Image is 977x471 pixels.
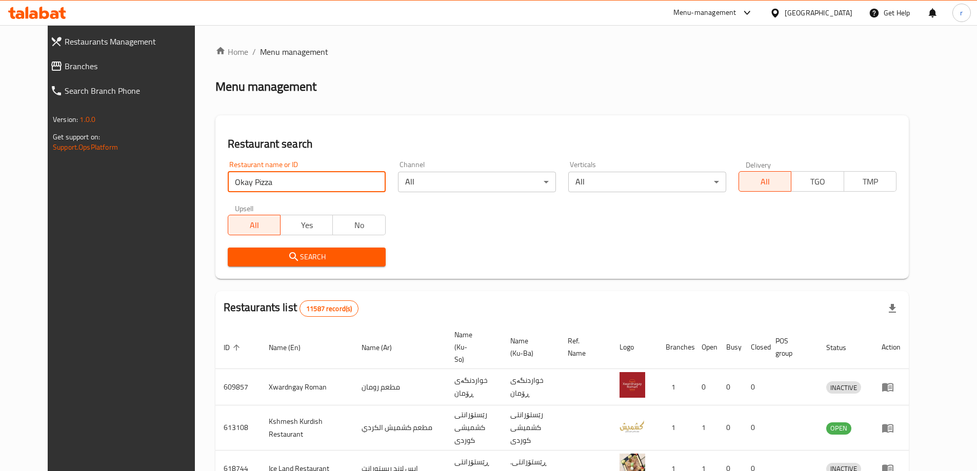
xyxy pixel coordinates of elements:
[353,405,446,450] td: مطعم كشميش الكردي
[743,174,787,189] span: All
[215,369,261,405] td: 609857
[960,7,963,18] span: r
[53,140,118,154] a: Support.OpsPlatform
[568,335,599,359] span: Ref. Name
[848,174,892,189] span: TMP
[42,78,211,103] a: Search Branch Phone
[42,29,211,54] a: Restaurants Management
[826,381,861,394] div: INACTIVE
[620,372,645,398] img: Xwardngay Roman
[269,341,314,354] span: Name (En)
[693,405,718,450] td: 1
[446,369,502,405] td: خواردنگەی ڕۆمان
[743,405,767,450] td: 0
[502,369,560,405] td: خواردنگەی ڕۆمان
[65,85,203,97] span: Search Branch Phone
[228,248,386,267] button: Search
[657,369,693,405] td: 1
[882,422,901,434] div: Menu
[252,46,256,58] li: /
[65,35,203,48] span: Restaurants Management
[880,296,905,321] div: Export file
[215,46,248,58] a: Home
[791,171,844,192] button: TGO
[232,218,276,233] span: All
[739,171,791,192] button: All
[332,215,385,235] button: No
[826,422,851,434] span: OPEN
[53,130,100,144] span: Get support on:
[826,422,851,435] div: OPEN
[882,381,901,393] div: Menu
[693,325,718,369] th: Open
[620,413,645,439] img: Kshmesh Kurdish Restaurant
[261,405,353,450] td: Kshmesh Kurdish Restaurant
[228,172,386,192] input: Search for restaurant name or ID..
[236,251,377,263] span: Search
[42,54,211,78] a: Branches
[873,325,909,369] th: Action
[568,172,726,192] div: All
[826,382,861,394] span: INACTIVE
[826,341,860,354] span: Status
[362,341,405,354] span: Name (Ar)
[300,304,358,314] span: 11587 record(s)
[53,113,78,126] span: Version:
[224,341,243,354] span: ID
[228,215,281,235] button: All
[743,325,767,369] th: Closed
[79,113,95,126] span: 1.0.0
[215,78,316,95] h2: Menu management
[693,369,718,405] td: 0
[657,405,693,450] td: 1
[718,325,743,369] th: Busy
[224,300,359,317] h2: Restaurants list
[611,325,657,369] th: Logo
[65,60,203,72] span: Branches
[446,405,502,450] td: رێستۆرانتی کشمیشى كوردى
[673,7,736,19] div: Menu-management
[215,46,909,58] nav: breadcrumb
[337,218,381,233] span: No
[746,161,771,168] label: Delivery
[743,369,767,405] td: 0
[718,369,743,405] td: 0
[300,300,358,317] div: Total records count
[844,171,896,192] button: TMP
[510,335,547,359] span: Name (Ku-Ba)
[353,369,446,405] td: مطعم رومان
[261,369,353,405] td: Xwardngay Roman
[398,172,556,192] div: All
[260,46,328,58] span: Menu management
[228,136,896,152] h2: Restaurant search
[795,174,840,189] span: TGO
[454,329,490,365] span: Name (Ku-So)
[502,405,560,450] td: رێستۆرانتی کشمیشى كوردى
[285,218,329,233] span: Yes
[785,7,852,18] div: [GEOGRAPHIC_DATA]
[235,204,254,212] label: Upsell
[215,405,261,450] td: 613108
[280,215,333,235] button: Yes
[718,405,743,450] td: 0
[657,325,693,369] th: Branches
[775,335,806,359] span: POS group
